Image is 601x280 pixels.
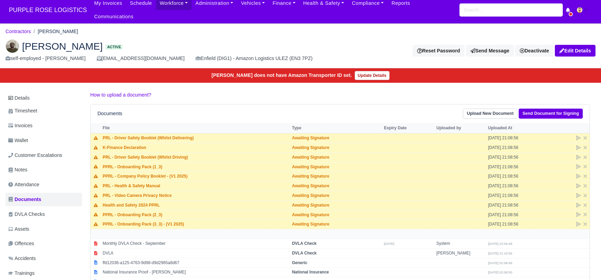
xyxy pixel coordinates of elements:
td: PRL - Driver Safety Booklet (Whilst Driving) [101,152,290,162]
td: Awaiting Signature [290,200,382,210]
td: [DATE] 21:08:56 [486,152,538,162]
a: Attendance [6,178,82,191]
strong: National Insurance [292,270,329,274]
td: National Insurance Proof - [PERSON_NAME] [101,268,290,277]
strong: DVLA Check [292,241,317,246]
td: Awaiting Signature [290,172,382,181]
td: PPRL - Company Policy Booklet - (V1 2025) [101,172,290,181]
span: Trainings [8,269,34,277]
td: Awaiting Signature [290,210,382,220]
td: Awaiting Signature [290,191,382,201]
td: [DATE] 21:08:56 [486,220,538,229]
td: PRL - Video Camera Privacy Notice [101,191,290,201]
a: Wallet [6,134,82,147]
span: Attendance [8,181,39,189]
th: Uploaded At [486,123,538,133]
th: File [101,123,290,133]
span: Notes [8,166,27,174]
div: self-employed - [PERSON_NAME] [6,54,86,62]
td: Awaiting Signature [290,152,382,162]
small: [DATE] 02:06:50 [488,270,512,274]
span: Active [105,44,123,50]
a: How to upload a document? [90,92,151,98]
td: Awaiting Signature [290,162,382,172]
a: Notes [6,163,82,177]
input: Search... [459,3,563,17]
a: Communications [90,10,137,23]
span: Accidents [8,254,36,262]
iframe: Chat Widget [567,247,601,280]
a: Edit Details [555,45,595,57]
td: [DATE] 21:08:56 [486,172,538,181]
span: Timesheet [8,107,37,115]
div: Enfield (DIG1) - Amazon Logistics ULEZ (EN3 7PZ) [196,54,312,62]
a: DVLA Checks [6,208,82,221]
a: Details [6,92,82,104]
td: Awaiting Signature [290,133,382,143]
span: Wallet [8,137,28,144]
th: Type [290,123,382,133]
span: Customer Escalations [8,151,62,159]
td: DVLA [101,248,290,258]
small: [DATE] [384,242,394,246]
a: Send Message [466,45,514,57]
td: Health and Safety 2024 PPRL [101,200,290,210]
strong: Generic [292,260,308,265]
th: Expiry Date [382,123,435,133]
strong: DVLA Check [292,251,317,256]
small: [DATE] 02:08:49 [488,261,512,265]
a: Documents [6,193,82,206]
button: Reset Password [413,45,464,57]
td: [DATE] 21:08:56 [486,200,538,210]
a: Trainings [6,267,82,280]
a: Update Details [355,71,390,80]
a: Assets [6,222,82,236]
td: [DATE] 21:08:56 [486,181,538,191]
a: Offences [6,237,82,250]
div: [EMAIL_ADDRESS][DOMAIN_NAME] [97,54,185,62]
td: K-Finance Declaration [101,143,290,153]
td: [DATE] 21:08:56 [486,143,538,153]
td: PPRL - Onboarding Pack (3_3) - (V1 2025) [101,220,290,229]
a: Invoices [6,119,82,132]
a: Deactivate [515,45,553,57]
a: PURPLE ROSE LOGISTICS [6,3,90,17]
span: Offences [8,240,34,248]
small: [DATE] 22:04:49 [488,242,512,246]
td: [DATE] 21:08:56 [486,162,538,172]
a: Contractors [6,29,31,34]
h6: Documents [97,111,122,117]
td: PRL - Driver Safety Booklet (Whilst Delivering) [101,133,290,143]
td: [PERSON_NAME] [435,248,486,258]
small: [DATE] 21:10:56 [488,251,512,255]
td: ffd12036-a125-4763-9d98-d9d2965a8d67 [101,258,290,268]
span: Documents [8,196,41,203]
div: Theodore Hudson [0,34,601,68]
td: [DATE] 21:08:56 [486,133,538,143]
td: [DATE] 21:08:56 [486,191,538,201]
a: Upload New Document [463,109,517,119]
a: Customer Escalations [6,149,82,162]
li: [PERSON_NAME] [31,28,78,36]
a: Send Document for Signing [519,109,583,119]
td: System [435,239,486,249]
td: PPRL - Onboarding Pack (1_3) [101,162,290,172]
td: Awaiting Signature [290,143,382,153]
a: Timesheet [6,104,82,118]
span: Assets [8,225,29,233]
td: Awaiting Signature [290,181,382,191]
span: [PERSON_NAME] [22,41,103,51]
span: Invoices [8,122,32,130]
th: Uploaded by [435,123,486,133]
td: PPRL - Onboarding Pack (2_3) [101,210,290,220]
td: Monthly DVLA Check - September [101,239,290,249]
span: DVLA Checks [8,210,45,218]
a: Accidents [6,252,82,265]
td: PRL - Health & Safety Manual [101,181,290,191]
td: Awaiting Signature [290,220,382,229]
td: [DATE] 21:08:56 [486,210,538,220]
